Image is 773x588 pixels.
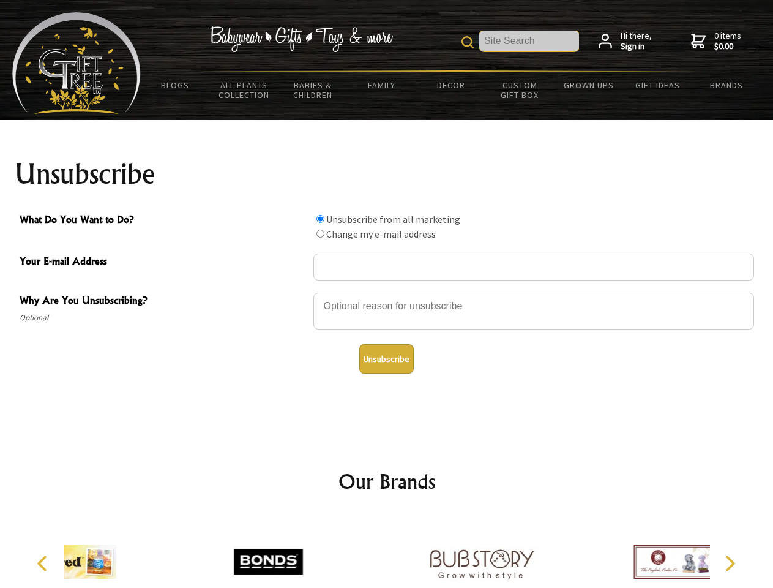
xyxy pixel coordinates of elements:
a: Grown Ups [554,72,623,98]
img: Babyware - Gifts - Toys and more... [12,12,141,114]
a: Hi there,Sign in [599,31,652,52]
img: product search [461,36,474,48]
span: Optional [20,311,307,325]
textarea: Why Are You Unsubscribing? [313,293,754,330]
a: Custom Gift Box [485,72,555,108]
input: What Do You Want to Do? [316,230,324,238]
button: Previous [31,550,58,577]
span: 0 items [714,30,741,52]
button: Unsubscribe [359,344,414,374]
h2: Our Brands [24,467,749,496]
a: Family [348,72,417,98]
a: Gift Ideas [623,72,692,98]
a: Decor [416,72,485,98]
input: What Do You Want to Do? [316,215,324,223]
img: Babywear - Gifts - Toys & more [209,26,393,52]
span: Hi there, [621,31,652,52]
strong: $0.00 [714,41,741,52]
input: Your E-mail Address [313,254,754,281]
span: Your E-mail Address [20,254,307,271]
label: Unsubscribe from all marketing [326,213,460,225]
button: Next [716,550,743,577]
a: All Plants Collection [210,72,279,108]
h1: Unsubscribe [15,159,759,189]
a: Babies & Children [278,72,348,108]
strong: Sign in [621,41,652,52]
span: Why Are You Unsubscribing? [20,293,307,311]
label: Change my e-mail address [326,228,436,240]
span: What Do You Want to Do? [20,212,307,230]
a: 0 items$0.00 [691,31,741,52]
a: BLOGS [141,72,210,98]
a: Brands [692,72,761,98]
input: Site Search [479,31,579,51]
